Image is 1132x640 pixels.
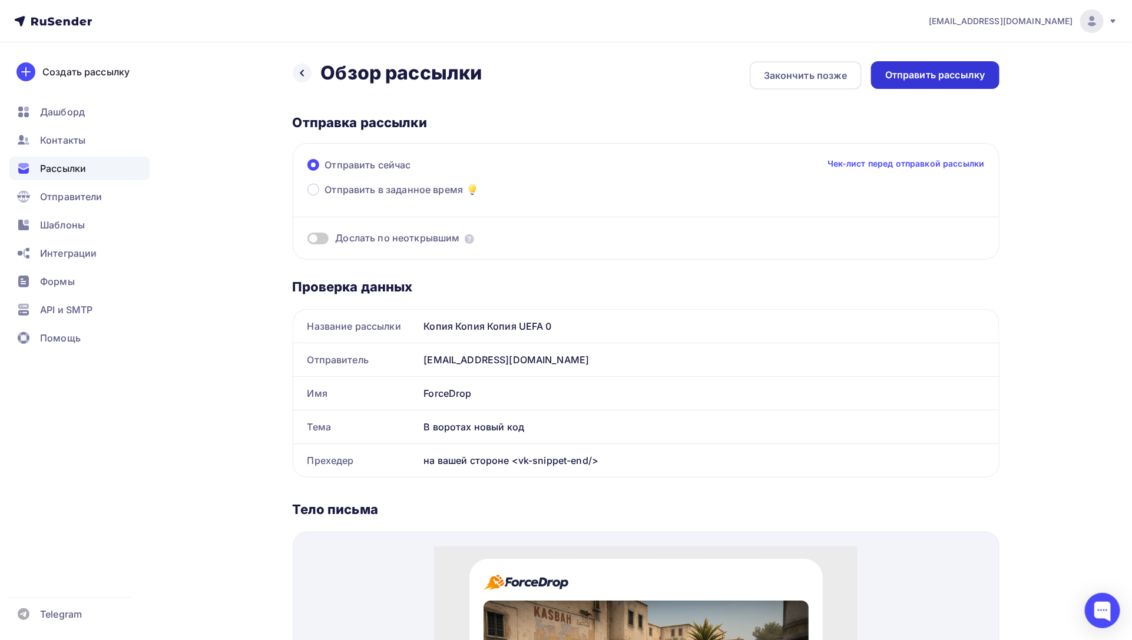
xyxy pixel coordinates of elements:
[9,270,150,293] a: Формы
[293,310,419,343] div: Название рассылки
[40,105,85,119] span: Дашборд
[42,65,130,79] div: Создать рассылку
[9,213,150,237] a: Шаблоны
[52,316,372,330] p: Здравствуйте!
[419,310,999,343] div: Копия Копия Копия UEFA 0
[419,377,999,410] div: ForceDrop
[9,128,150,152] a: Контакты
[293,501,999,518] div: Тело письма
[52,502,103,518] strong: Детали
[419,444,999,477] div: на вашей стороне <vk-snippet-end/>
[929,15,1073,27] span: [EMAIL_ADDRESS][DOMAIN_NAME]
[293,410,419,443] div: Тема
[419,343,999,376] div: [EMAIL_ADDRESS][DOMAIN_NAME]
[293,377,419,410] div: Имя
[49,424,375,455] a: Активировать промокод
[293,444,419,477] div: Прехедер
[40,246,97,260] span: Интеграции
[40,331,81,345] span: Помощь
[293,278,999,295] div: Проверка данных
[214,346,260,356] strong: Forcedrop
[293,114,999,131] div: Отправка рассылки
[52,330,372,358] p: Вы запросили промокод — и мы рады подтвердить, что он был активирован для вашего аккаунта на .
[885,68,985,82] div: Отправить рассылку
[9,157,150,180] a: Рассылки
[40,218,85,232] span: Шаблоны
[40,303,92,317] span: API и SMTP
[325,183,464,197] span: Отправить в заданное время
[40,133,85,147] span: Контакты
[419,410,999,443] div: В воротах новый код
[293,343,419,376] div: Отправитель
[321,61,482,85] h2: Обзор рассылки
[52,285,252,301] strong: Запрос промокода успешен!
[929,9,1118,33] a: [EMAIL_ADDRESS][DOMAIN_NAME]
[40,161,86,175] span: Рассылки
[9,185,150,208] a: Отправители
[40,190,102,204] span: Отправители
[764,68,848,82] div: Закончить позже
[40,274,75,289] span: Формы
[325,158,411,172] span: Отправить сейчас
[828,158,985,170] a: Чек-лист перед отправкой рассылки
[40,607,82,621] span: Telegram
[336,231,460,245] span: Дослать по неоткрывшим
[9,100,150,124] a: Дашборд
[180,378,243,404] strong: UEFA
